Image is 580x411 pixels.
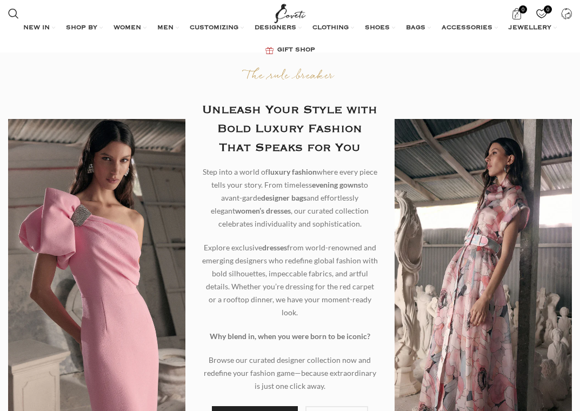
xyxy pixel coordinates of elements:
h2: Unleash Your Style with Bold Luxury Fashion That Speaks for You [202,101,379,157]
a: Search [3,3,24,24]
span: CLOTHING [312,24,349,32]
span: BAGS [406,24,425,32]
p: Step into a world of where every piece tells your story. From timeless to avant-garde and effortl... [202,165,379,230]
a: NEW IN [23,17,55,39]
b: evening gowns [312,180,361,189]
strong: Why blend in, when you were born to be iconic? [210,332,370,341]
a: WOMEN [114,17,146,39]
a: JEWELLERY [509,17,557,39]
a: Site logo [272,8,308,17]
div: Main navigation [3,17,577,61]
a: DESIGNERS [255,17,302,39]
span: ACCESSORIES [442,24,492,32]
b: luxury fashion [268,167,317,176]
a: SHOP BY [66,17,103,39]
a: BAGS [406,17,431,39]
a: CUSTOMIZING [190,17,244,39]
b: designer bags [261,193,306,202]
span: GIFT SHOP [277,46,315,55]
p: Browse our curated designer collection now and redefine your fashion game—because extraordinary i... [202,354,379,393]
div: My Wishlist [530,3,552,24]
span: DESIGNERS [255,24,296,32]
span: WOMEN [114,24,141,32]
span: NEW IN [23,24,50,32]
span: 0 [519,5,527,14]
p: The rule breaker [202,69,379,84]
span: JEWELLERY [509,24,551,32]
a: GIFT SHOP [265,39,315,61]
img: GiftBag [265,47,274,54]
span: SHOES [365,24,390,32]
a: 0 [530,3,552,24]
a: CLOTHING [312,17,354,39]
p: Explore exclusive from world-renowned and emerging designers who redefine global fashion with bol... [202,241,379,319]
span: CUSTOMIZING [190,24,238,32]
a: MEN [157,17,179,39]
a: ACCESSORIES [442,17,498,39]
a: SHOES [365,17,395,39]
span: SHOP BY [66,24,97,32]
a: 0 [505,3,528,24]
span: 0 [544,5,552,14]
span: MEN [157,24,174,32]
b: women’s dresses [235,206,291,215]
b: dresses [262,243,287,252]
